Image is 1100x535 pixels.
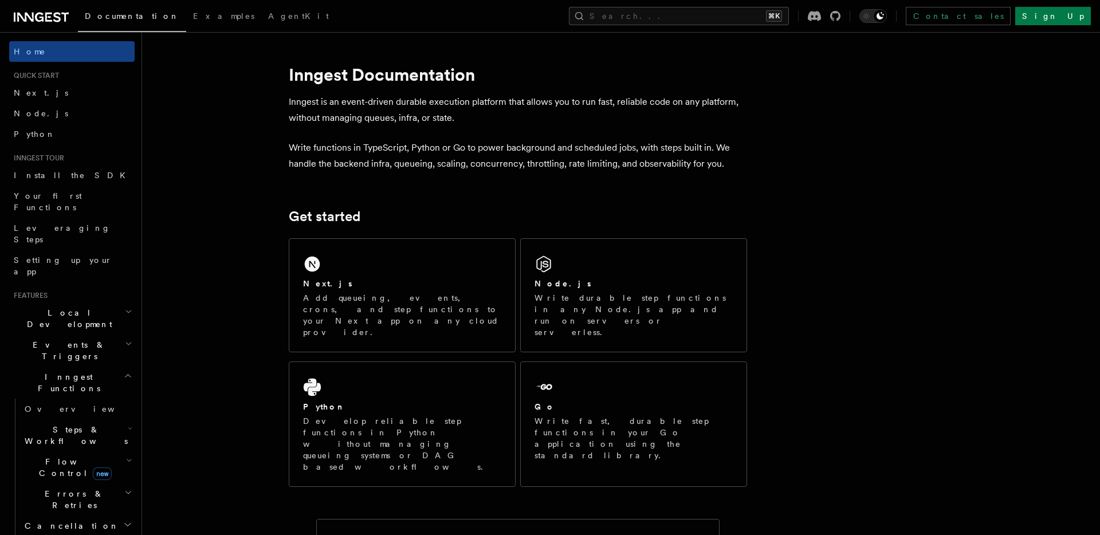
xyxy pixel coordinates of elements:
[9,165,135,186] a: Install the SDK
[289,209,360,225] a: Get started
[520,238,747,352] a: Node.jsWrite durable step functions in any Node.js app and run on servers or serverless.
[14,109,68,118] span: Node.js
[9,302,135,335] button: Local Development
[14,171,132,180] span: Install the SDK
[20,456,126,479] span: Flow Control
[20,419,135,451] button: Steps & Workflows
[20,520,119,532] span: Cancellation
[535,415,733,461] p: Write fast, durable step functions in your Go application using the standard library.
[9,103,135,124] a: Node.js
[9,82,135,103] a: Next.js
[535,292,733,338] p: Write durable step functions in any Node.js app and run on servers or serverless.
[766,10,782,22] kbd: ⌘K
[268,11,329,21] span: AgentKit
[9,124,135,144] a: Python
[20,424,128,447] span: Steps & Workflows
[14,191,82,212] span: Your first Functions
[9,154,64,163] span: Inngest tour
[289,140,747,172] p: Write functions in TypeScript, Python or Go to power background and scheduled jobs, with steps bu...
[289,64,747,85] h1: Inngest Documentation
[14,88,68,97] span: Next.js
[569,7,789,25] button: Search...⌘K
[20,451,135,483] button: Flow Controlnew
[193,11,254,21] span: Examples
[9,41,135,62] a: Home
[20,399,135,419] a: Overview
[9,71,59,80] span: Quick start
[303,292,501,338] p: Add queueing, events, crons, and step functions to your Next app on any cloud provider.
[9,367,135,399] button: Inngest Functions
[9,291,48,300] span: Features
[303,278,352,289] h2: Next.js
[78,3,186,32] a: Documentation
[303,415,501,473] p: Develop reliable step functions in Python without managing queueing systems or DAG based workflows.
[261,3,336,31] a: AgentKit
[186,3,261,31] a: Examples
[535,401,555,412] h2: Go
[289,361,516,487] a: PythonDevelop reliable step functions in Python without managing queueing systems or DAG based wo...
[9,339,125,362] span: Events & Triggers
[85,11,179,21] span: Documentation
[9,250,135,282] a: Setting up your app
[9,307,125,330] span: Local Development
[9,218,135,250] a: Leveraging Steps
[14,129,56,139] span: Python
[9,371,124,394] span: Inngest Functions
[14,255,112,276] span: Setting up your app
[289,238,516,352] a: Next.jsAdd queueing, events, crons, and step functions to your Next app on any cloud provider.
[20,483,135,516] button: Errors & Retries
[93,467,112,480] span: new
[859,9,887,23] button: Toggle dark mode
[14,46,46,57] span: Home
[520,361,747,487] a: GoWrite fast, durable step functions in your Go application using the standard library.
[535,278,591,289] h2: Node.js
[14,223,111,244] span: Leveraging Steps
[1015,7,1091,25] a: Sign Up
[303,401,345,412] h2: Python
[25,404,143,414] span: Overview
[9,335,135,367] button: Events & Triggers
[20,488,124,511] span: Errors & Retries
[9,186,135,218] a: Your first Functions
[289,94,747,126] p: Inngest is an event-driven durable execution platform that allows you to run fast, reliable code ...
[906,7,1011,25] a: Contact sales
